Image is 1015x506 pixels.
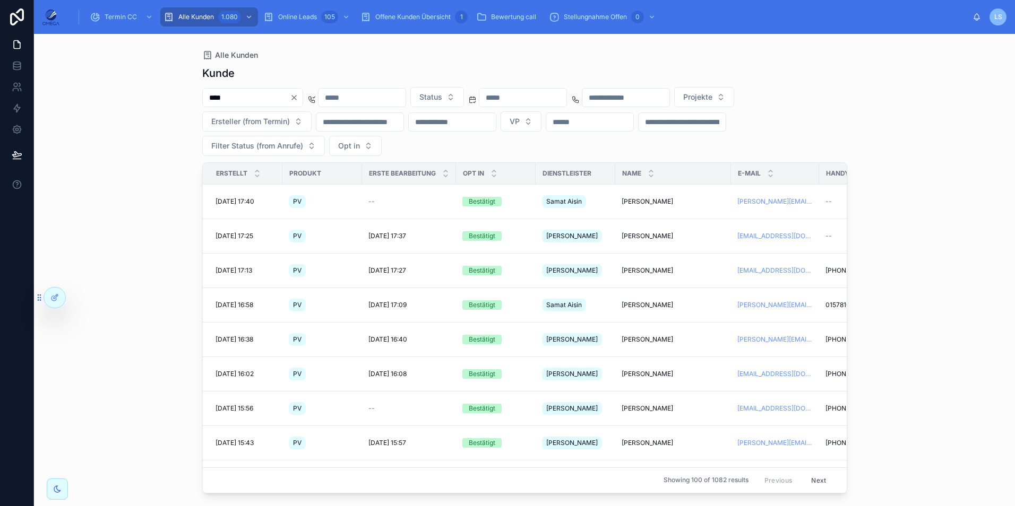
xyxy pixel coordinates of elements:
[737,370,813,378] a: [EMAIL_ADDRESS][DOMAIN_NAME]
[825,335,882,344] span: [PHONE_NUMBER]
[543,169,591,178] span: Dienstleister
[216,370,276,378] a: [DATE] 16:02
[368,439,406,447] span: [DATE] 15:57
[469,438,495,448] div: Bestätigt
[826,169,849,178] span: Handy
[202,66,235,81] h1: Kunde
[289,193,356,210] a: PV
[622,232,725,240] a: [PERSON_NAME]
[178,13,214,21] span: Alle Kunden
[622,301,673,309] span: [PERSON_NAME]
[368,335,407,344] span: [DATE] 16:40
[825,301,892,309] a: 015781055149
[216,197,254,206] span: [DATE] 17:40
[825,439,882,447] span: [PHONE_NUMBER]
[804,472,833,488] button: Next
[293,301,302,309] span: PV
[105,13,137,21] span: Termin CC
[289,228,356,245] a: PV
[216,232,276,240] a: [DATE] 17:25
[42,8,59,25] img: App logo
[546,232,598,240] span: [PERSON_NAME]
[368,370,450,378] a: [DATE] 16:08
[737,404,813,413] a: [EMAIL_ADDRESS][DOMAIN_NAME]
[825,370,882,378] span: [PHONE_NUMBER]
[825,301,868,309] span: 015781055149
[216,232,253,240] span: [DATE] 17:25
[825,335,892,344] a: [PHONE_NUMBER]
[462,369,529,379] a: Bestätigt
[293,335,302,344] span: PV
[473,7,544,27] a: Bewertung call
[825,404,892,413] a: [PHONE_NUMBER]
[546,266,598,275] span: [PERSON_NAME]
[368,232,406,240] span: [DATE] 17:37
[216,301,276,309] a: [DATE] 16:58
[462,335,529,344] a: Bestätigt
[546,301,582,309] span: Samat Aisin
[825,266,892,275] a: [PHONE_NUMBER]
[469,335,495,344] div: Bestätigt
[293,266,302,275] span: PV
[368,197,450,206] a: --
[368,335,450,344] a: [DATE] 16:40
[289,169,321,178] span: Produkt
[368,301,450,309] a: [DATE] 17:09
[215,50,258,60] span: Alle Kunden
[546,335,598,344] span: [PERSON_NAME]
[622,370,725,378] a: [PERSON_NAME]
[622,404,673,413] span: [PERSON_NAME]
[216,335,276,344] a: [DATE] 16:38
[368,370,407,378] span: [DATE] 16:08
[321,11,338,23] div: 105
[368,404,450,413] a: --
[369,169,436,178] span: Erste Bearbeitung
[216,404,253,413] span: [DATE] 15:56
[216,197,276,206] a: [DATE] 17:40
[737,197,813,206] a: [PERSON_NAME][EMAIL_ADDRESS][DOMAIN_NAME]
[664,476,749,485] span: Showing 100 of 1082 results
[368,439,450,447] a: [DATE] 15:57
[622,335,725,344] a: [PERSON_NAME]
[542,193,609,210] a: Samat Aisin
[463,169,484,178] span: Opt In
[737,266,813,275] a: [EMAIL_ADDRESS][DOMAIN_NAME]
[216,404,276,413] a: [DATE] 15:56
[622,197,725,206] a: [PERSON_NAME]
[737,232,813,240] a: [EMAIL_ADDRESS][DOMAIN_NAME]
[542,262,609,279] a: [PERSON_NAME]
[825,439,892,447] a: [PHONE_NUMBER]
[469,266,495,275] div: Bestätigt
[329,136,382,156] button: Select Button
[289,400,356,417] a: PV
[462,438,529,448] a: Bestätigt
[631,11,644,23] div: 0
[622,404,725,413] a: [PERSON_NAME]
[737,335,813,344] a: [PERSON_NAME][EMAIL_ADDRESS][DOMAIN_NAME]
[825,266,882,275] span: [PHONE_NUMBER]
[469,404,495,413] div: Bestätigt
[469,300,495,310] div: Bestätigt
[462,197,529,206] a: Bestätigt
[289,331,356,348] a: PV
[293,197,302,206] span: PV
[737,301,813,309] a: [PERSON_NAME][EMAIL_ADDRESS][PERSON_NAME][DOMAIN_NAME]
[738,169,761,178] span: E-Mail
[683,92,712,102] span: Projekte
[202,50,258,60] a: Alle Kunden
[289,262,356,279] a: PV
[289,365,356,382] a: PV
[216,439,276,447] a: [DATE] 15:43
[622,197,673,206] span: [PERSON_NAME]
[501,111,541,132] button: Select Button
[368,232,450,240] a: [DATE] 17:37
[542,434,609,451] a: [PERSON_NAME]
[368,197,375,206] span: --
[218,11,241,23] div: 1.080
[622,439,725,447] a: [PERSON_NAME]
[825,232,892,240] a: --
[216,301,253,309] span: [DATE] 16:58
[622,335,673,344] span: [PERSON_NAME]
